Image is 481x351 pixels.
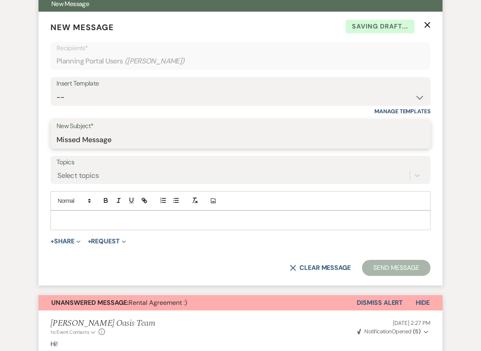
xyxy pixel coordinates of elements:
span: Hide [416,298,430,307]
button: Unanswered Message:Rental Agreement :) [38,295,357,310]
span: + [88,238,91,245]
span: ( [PERSON_NAME] ) [125,56,185,67]
span: Rental Agreement :) [51,298,187,307]
span: + [51,238,54,245]
button: Clear message [290,265,351,271]
span: Saving draft... [346,20,414,33]
div: Insert Template [57,78,424,90]
h5: [PERSON_NAME] Oasis Team [51,318,155,329]
label: Topics [57,157,424,168]
span: New Message [51,22,114,33]
button: Hide [403,295,443,310]
button: Send Message [362,260,430,276]
span: to: Event Contacts [51,329,89,335]
button: Dismiss Alert [357,295,403,310]
a: Manage Templates [374,108,430,115]
div: Planning Portal Users [57,53,424,69]
label: New Subject* [57,120,424,132]
span: [DATE] 2:27 PM [393,319,430,327]
button: Request [88,238,126,245]
strong: Unanswered Message: [51,298,129,307]
button: to: Event Contacts [51,329,97,336]
p: Hi! [51,339,430,349]
button: Share [51,238,81,245]
span: Opened [357,328,420,335]
p: Recipients* [57,43,424,53]
span: Notification [364,328,391,335]
strong: ( 5 ) [413,328,420,335]
button: NotificationOpened (5) [356,327,430,336]
div: Select topics [57,170,99,181]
